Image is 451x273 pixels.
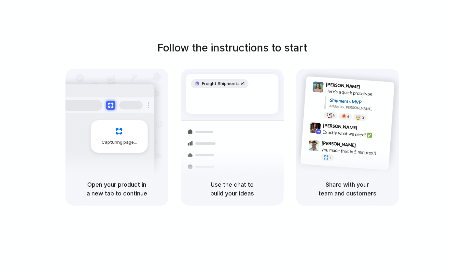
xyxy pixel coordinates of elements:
div: Here's a quick prototype [325,88,390,99]
span: 9:41 AM [362,84,375,92]
span: 1 [329,156,331,160]
span: 8 [332,114,334,118]
div: Shipments MVP [330,97,390,108]
div: 🤯 [355,115,361,120]
span: [PERSON_NAME] [323,122,357,131]
div: Exactly what we need! ✅ [322,128,388,139]
span: 9:42 AM [359,125,372,133]
span: Capturing page [102,139,138,146]
span: Freight Shipments v1 [202,80,245,87]
h5: Share with your team and customers [304,180,391,198]
h5: Open your product in a new tab to continue [73,180,161,198]
span: 9:47 AM [358,142,371,150]
span: 3 [361,116,364,120]
h5: Use the chat to build your ideas [189,180,276,198]
h1: Follow the instructions to start [157,40,307,56]
span: [PERSON_NAME] [326,81,360,90]
span: [PERSON_NAME] [321,139,356,149]
span: 5 [347,115,349,119]
div: Added by [PERSON_NAME] [329,103,389,113]
div: you made that in 5 minutes?! [321,146,386,157]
